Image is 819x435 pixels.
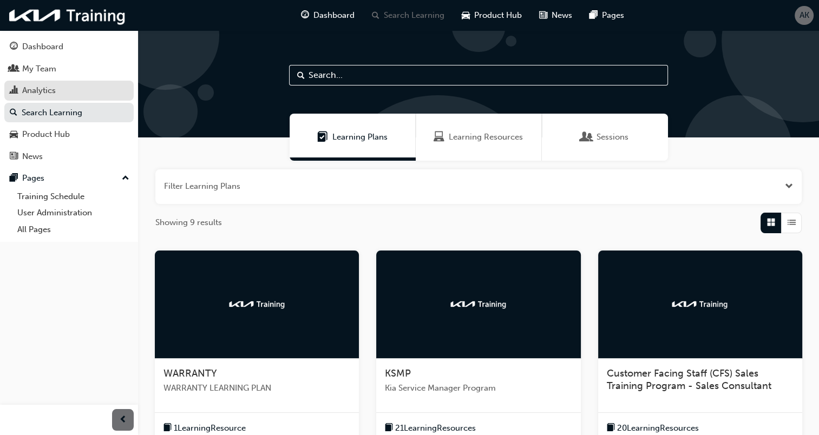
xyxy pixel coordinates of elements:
a: Learning PlansLearning Plans [290,114,416,161]
span: car-icon [10,130,18,140]
button: Pages [4,168,134,188]
a: Training Schedule [13,188,134,205]
span: Learning Plans [332,131,388,143]
span: AK [800,9,809,22]
a: car-iconProduct Hub [453,4,530,27]
a: Product Hub [4,124,134,144]
span: Showing 9 results [155,216,222,229]
button: Open the filter [785,180,793,193]
div: Analytics [22,84,56,97]
span: Learning Plans [317,131,328,143]
span: news-icon [10,152,18,162]
span: Pages [602,9,624,22]
span: car-icon [462,9,470,22]
a: Analytics [4,81,134,101]
span: book-icon [385,421,393,435]
span: 20 Learning Resources [617,422,699,434]
span: Learning Resources [449,131,523,143]
span: Product Hub [474,9,522,22]
span: KSMP [385,367,411,379]
div: My Team [22,63,56,75]
a: Search Learning [4,103,134,123]
span: guage-icon [301,9,309,22]
img: kia-training [449,299,508,309]
button: book-icon21LearningResources [385,421,476,435]
a: SessionsSessions [542,114,668,161]
span: pages-icon [10,174,18,183]
button: DashboardMy TeamAnalyticsSearch LearningProduct HubNews [4,35,134,168]
span: book-icon [163,421,172,435]
div: Pages [22,172,44,184]
span: Kia Service Manager Program [385,382,572,394]
a: guage-iconDashboard [292,4,363,27]
button: book-icon1LearningResource [163,421,246,435]
span: 1 Learning Resource [174,422,246,434]
span: search-icon [10,108,17,118]
span: up-icon [122,172,129,186]
button: AK [795,6,814,25]
span: search-icon [372,9,379,22]
span: Sessions [597,131,628,143]
a: User Administration [13,205,134,221]
a: My Team [4,59,134,79]
div: News [22,150,43,163]
span: Sessions [581,131,592,143]
span: WARRANTY [163,367,217,379]
span: Grid [767,216,775,229]
span: WARRANTY LEARNING PLAN [163,382,350,394]
a: pages-iconPages [581,4,633,27]
span: book-icon [607,421,615,435]
img: kia-training [227,299,287,309]
span: Customer Facing Staff (CFS) Sales Training Program - Sales Consultant [607,367,771,392]
a: news-iconNews [530,4,581,27]
span: News [552,9,572,22]
div: Product Hub [22,128,70,141]
span: 21 Learning Resources [395,422,476,434]
a: Learning ResourcesLearning Resources [416,114,542,161]
span: Learning Resources [434,131,444,143]
button: book-icon20LearningResources [607,421,699,435]
span: guage-icon [10,42,18,52]
span: prev-icon [119,413,127,427]
span: Search Learning [384,9,444,22]
span: List [788,216,796,229]
a: search-iconSearch Learning [363,4,453,27]
a: All Pages [13,221,134,238]
img: kia-training [670,299,730,309]
img: kia-training [5,4,130,27]
span: people-icon [10,64,18,74]
div: Dashboard [22,41,63,53]
span: Search [297,69,305,82]
input: Search... [289,65,668,85]
a: Dashboard [4,37,134,57]
a: News [4,147,134,167]
span: chart-icon [10,86,18,96]
span: Dashboard [313,9,355,22]
span: pages-icon [589,9,598,22]
span: news-icon [539,9,547,22]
